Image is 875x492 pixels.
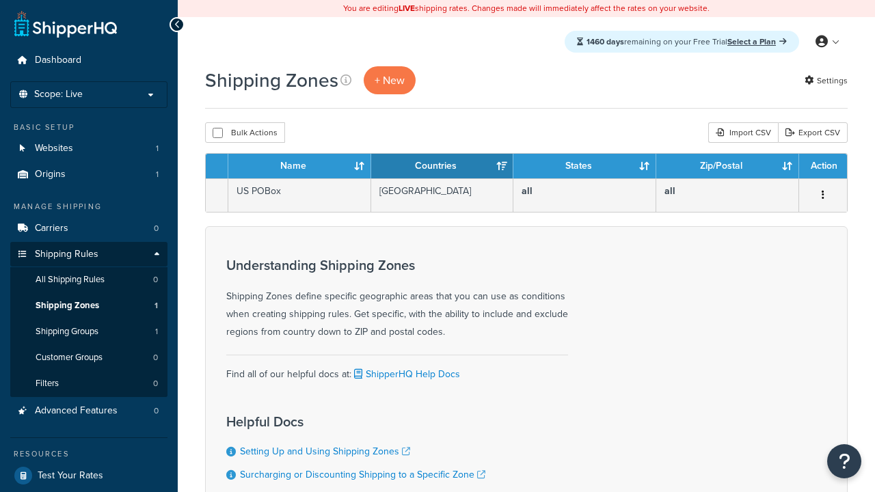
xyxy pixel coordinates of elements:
[35,405,118,417] span: Advanced Features
[10,448,167,460] div: Resources
[10,293,167,318] li: Shipping Zones
[36,378,59,389] span: Filters
[351,367,460,381] a: ShipperHQ Help Docs
[513,154,656,178] th: States: activate to sort column ascending
[154,300,158,312] span: 1
[10,216,167,241] a: Carriers 0
[226,414,485,429] h3: Helpful Docs
[154,405,159,417] span: 0
[156,169,159,180] span: 1
[656,154,799,178] th: Zip/Postal: activate to sort column ascending
[375,72,405,88] span: + New
[364,66,416,94] a: + New
[154,223,159,234] span: 0
[10,201,167,213] div: Manage Shipping
[226,355,568,383] div: Find all of our helpful docs at:
[228,154,371,178] th: Name: activate to sort column ascending
[587,36,624,48] strong: 1460 days
[10,463,167,488] a: Test Your Rates
[14,10,117,38] a: ShipperHQ Home
[10,162,167,187] a: Origins 1
[155,326,158,338] span: 1
[36,274,105,286] span: All Shipping Rules
[35,249,98,260] span: Shipping Rules
[10,48,167,73] a: Dashboard
[36,300,99,312] span: Shipping Zones
[371,154,514,178] th: Countries: activate to sort column ascending
[36,326,98,338] span: Shipping Groups
[399,2,415,14] b: LIVE
[10,345,167,370] a: Customer Groups 0
[226,258,568,341] div: Shipping Zones define specific geographic areas that you can use as conditions when creating ship...
[35,223,68,234] span: Carriers
[205,67,338,94] h1: Shipping Zones
[10,136,167,161] a: Websites 1
[565,31,799,53] div: remaining on your Free Trial
[10,267,167,292] a: All Shipping Rules 0
[240,467,485,482] a: Surcharging or Discounting Shipping to a Specific Zone
[153,274,158,286] span: 0
[228,178,371,212] td: US POBox
[664,184,675,198] b: all
[34,89,83,100] span: Scope: Live
[205,122,285,143] button: Bulk Actions
[799,154,847,178] th: Action
[153,352,158,364] span: 0
[10,345,167,370] li: Customer Groups
[156,143,159,154] span: 1
[10,319,167,344] a: Shipping Groups 1
[827,444,861,478] button: Open Resource Center
[10,162,167,187] li: Origins
[778,122,848,143] a: Export CSV
[10,398,167,424] li: Advanced Features
[38,470,103,482] span: Test Your Rates
[10,371,167,396] a: Filters 0
[10,136,167,161] li: Websites
[35,169,66,180] span: Origins
[805,71,848,90] a: Settings
[708,122,778,143] div: Import CSV
[10,267,167,292] li: All Shipping Rules
[240,444,410,459] a: Setting Up and Using Shipping Zones
[10,242,167,398] li: Shipping Rules
[36,352,103,364] span: Customer Groups
[226,258,568,273] h3: Understanding Shipping Zones
[10,293,167,318] a: Shipping Zones 1
[10,398,167,424] a: Advanced Features 0
[35,143,73,154] span: Websites
[522,184,533,198] b: all
[371,178,514,212] td: [GEOGRAPHIC_DATA]
[35,55,81,66] span: Dashboard
[727,36,787,48] a: Select a Plan
[10,122,167,133] div: Basic Setup
[10,216,167,241] li: Carriers
[10,242,167,267] a: Shipping Rules
[10,371,167,396] li: Filters
[153,378,158,389] span: 0
[10,319,167,344] li: Shipping Groups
